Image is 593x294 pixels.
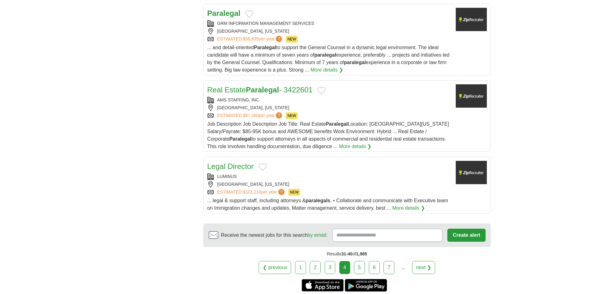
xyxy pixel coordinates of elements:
[259,261,291,274] a: ❮ previous
[207,9,241,17] a: Paralegal
[339,143,372,150] a: More details ❯
[397,261,409,274] div: ...
[207,121,449,149] span: Job Description Job Description Job Title: Real Estate Location: [GEOGRAPHIC_DATA][US_STATE] Sala...
[217,189,286,196] a: ESTIMATED:$101,210per year?
[207,97,451,103] div: AMS STAFFING, INC.
[288,189,300,196] span: NEW
[207,198,448,211] span: ... legal & support staff, including attorneys & . • Collaborate and communicate with Executive t...
[456,8,487,31] img: Company logo
[286,112,298,119] span: NEW
[339,261,350,274] div: 4
[310,261,321,274] a: 2
[276,36,282,42] span: ?
[345,279,387,292] a: Get the Android app
[286,36,298,43] span: NEW
[254,45,276,50] strong: Paralegal
[243,189,261,194] span: $101,210
[314,52,336,58] strong: paralegal
[306,198,330,203] strong: paralegals
[341,251,353,256] span: 31-40
[207,181,451,188] div: [GEOGRAPHIC_DATA], [US_STATE]
[276,112,282,119] span: ?
[217,36,284,43] a: ESTIMATED:$58,835per year?
[326,121,348,127] strong: Paralegal
[278,189,285,195] span: ?
[229,136,252,142] strong: Paralegal
[325,261,336,274] a: 3
[207,105,451,111] div: [GEOGRAPHIC_DATA], [US_STATE]
[318,87,326,94] button: Add to favorite jobs
[354,261,365,274] a: 5
[302,279,344,292] a: Get the iPhone app
[203,247,491,261] div: Results of
[308,232,326,238] a: by email
[246,86,279,94] strong: Paralegal
[207,20,451,27] div: GRM INFORMATION MANAGEMENT SERVICES
[412,261,435,274] a: next ❯
[310,66,343,74] a: More details ❯
[207,45,449,72] span: ... and detail-oriented to support the General Counsel in a dynamic legal environment. The ideal ...
[217,112,284,119] a: ESTIMATED:$87,260per year?
[392,204,425,212] a: More details ❯
[356,251,367,256] span: 1,985
[207,28,451,35] div: [GEOGRAPHIC_DATA], [US_STATE]
[456,161,487,184] img: Company logo
[207,162,254,170] a: Legal Director
[344,60,366,65] strong: paralegal
[207,86,313,94] a: Real EstateParalegal- 3422601
[221,231,327,239] span: Receive the newest jobs for this search :
[245,10,253,18] button: Add to favorite jobs
[243,36,259,41] span: $58,835
[369,261,380,274] a: 6
[456,84,487,108] img: Company logo
[295,261,306,274] a: 1
[259,163,267,171] button: Add to favorite jobs
[384,261,394,274] a: 7
[243,113,259,118] span: $87,260
[447,229,485,242] button: Create alert
[207,173,451,180] div: LUMINUS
